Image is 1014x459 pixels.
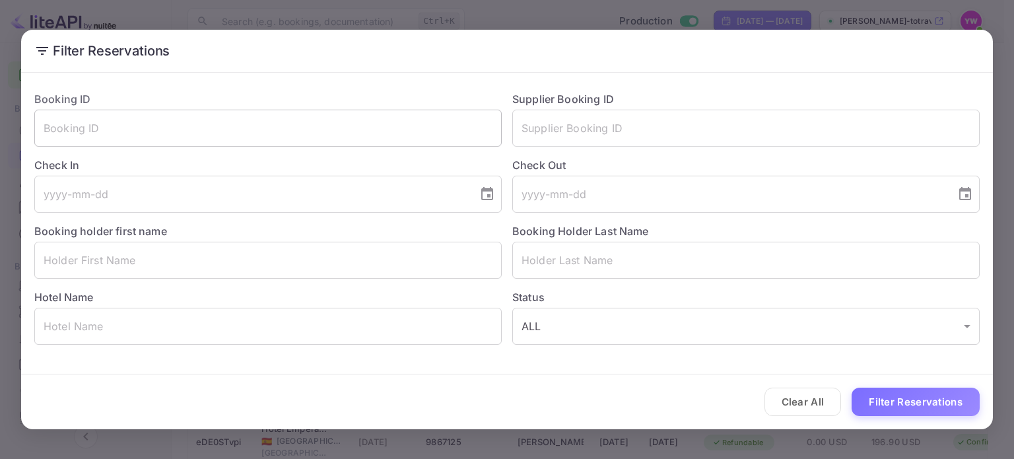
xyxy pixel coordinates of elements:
input: Booking ID [34,110,502,147]
input: Holder Last Name [512,242,980,279]
h2: Filter Reservations [21,30,993,72]
button: Filter Reservations [852,388,980,416]
button: Choose date [952,181,978,207]
label: Check Out [512,157,980,173]
input: yyyy-mm-dd [512,176,947,213]
input: Supplier Booking ID [512,110,980,147]
label: Booking holder first name [34,225,167,238]
input: Hotel Name [34,308,502,345]
label: Status [512,289,980,305]
button: Clear All [764,388,842,416]
label: Supplier Booking ID [512,92,614,106]
input: Holder First Name [34,242,502,279]
label: Hotel Name [34,291,94,304]
button: Choose date [474,181,500,207]
label: Booking ID [34,92,91,106]
input: yyyy-mm-dd [34,176,469,213]
label: Booking Holder Last Name [512,225,649,238]
div: ALL [512,308,980,345]
label: Check In [34,157,502,173]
